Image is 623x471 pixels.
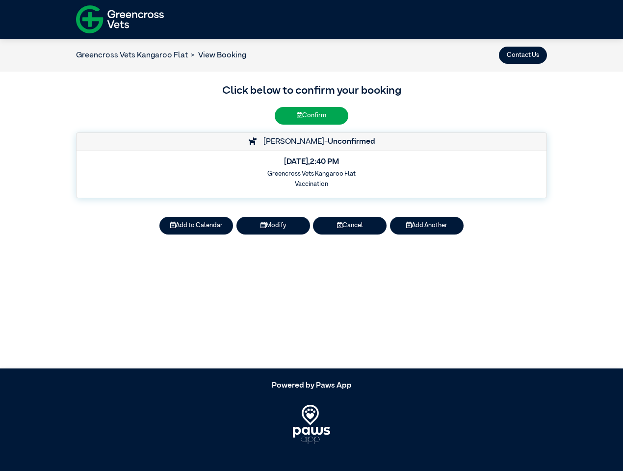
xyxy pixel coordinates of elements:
[313,217,387,234] button: Cancel
[83,157,540,167] h5: [DATE] , 2:40 PM
[293,405,331,444] img: PawsApp
[159,217,233,234] button: Add to Calendar
[236,217,310,234] button: Modify
[83,170,540,178] h6: Greencross Vets Kangaroo Flat
[328,138,375,146] strong: Unconfirmed
[76,52,188,59] a: Greencross Vets Kangaroo Flat
[76,381,547,391] h5: Powered by Paws App
[390,217,464,234] button: Add Another
[76,50,246,61] nav: breadcrumb
[188,50,246,61] li: View Booking
[324,138,375,146] span: -
[259,138,324,146] span: [PERSON_NAME]
[76,83,547,100] h3: Click below to confirm your booking
[275,107,348,124] button: Confirm
[83,181,540,188] h6: Vaccination
[499,47,547,64] button: Contact Us
[76,2,164,36] img: f-logo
